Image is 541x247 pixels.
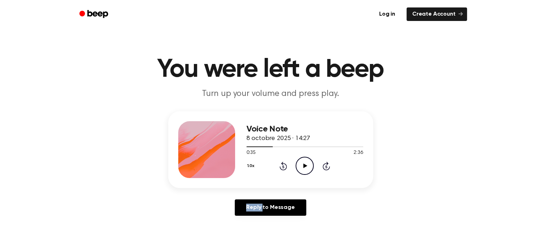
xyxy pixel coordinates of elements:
[354,149,363,157] span: 2:36
[74,7,115,21] a: Beep
[134,88,407,100] p: Turn up your volume and press play.
[407,7,467,21] a: Create Account
[246,124,363,134] h3: Voice Note
[246,160,257,172] button: 1.0x
[372,6,402,22] a: Log in
[246,135,310,142] span: 8 octobre 2025 · 14:27
[89,57,453,82] h1: You were left a beep
[246,149,256,157] span: 0:35
[235,199,306,216] a: Reply to Message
